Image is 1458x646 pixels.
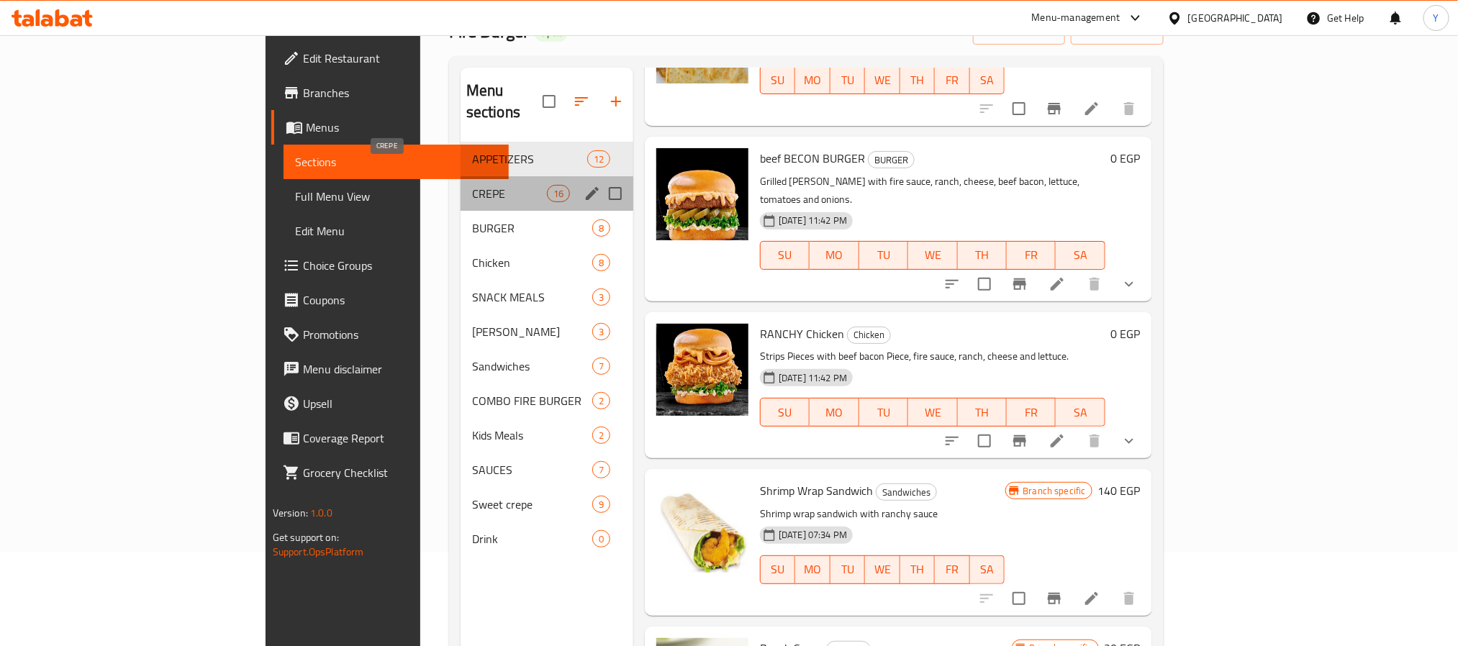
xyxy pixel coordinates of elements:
button: MO [810,398,859,427]
span: Full Menu View [295,188,497,205]
span: Grocery Checklist [303,464,497,481]
img: Shrimp Wrap Sandwich [656,481,748,573]
button: delete [1077,267,1112,301]
span: export [1082,22,1152,40]
button: FR [1007,241,1056,270]
span: MO [815,402,853,423]
div: Sandwiches [876,483,937,501]
span: 9 [593,498,610,511]
a: Branches [271,76,509,110]
button: show more [1112,267,1146,301]
div: BURGER [472,219,592,237]
span: MO [801,70,825,91]
button: MO [795,555,830,584]
span: Select to update [1004,583,1034,614]
span: 3 [593,325,610,339]
span: [DATE] 07:34 PM [773,528,853,542]
span: Menus [306,119,497,136]
div: items [587,150,610,168]
button: Branch-specific-item [1037,581,1072,616]
span: MO [815,245,853,265]
button: MO [795,65,830,94]
span: [DATE] 11:42 PM [773,371,853,385]
span: TU [836,70,860,91]
div: Sweet crepe [472,496,592,513]
span: [DATE] 11:42 PM [773,214,853,227]
span: 7 [593,360,610,373]
div: items [592,288,610,306]
span: TU [836,559,860,580]
button: Add section [599,84,633,119]
span: 16 [548,187,569,201]
span: Sort sections [564,84,599,119]
div: BURGER [868,151,915,168]
div: Drink0 [461,522,633,556]
span: Sections [295,153,497,170]
span: Branch specific [1018,484,1092,498]
span: Select to update [1004,94,1034,124]
div: items [592,496,610,513]
span: Coverage Report [303,429,497,447]
a: Coverage Report [271,421,509,455]
span: Shrimp Wrap Sandwich [760,480,873,501]
button: edit [581,183,603,204]
div: BURGER8 [461,211,633,245]
button: FR [1007,398,1056,427]
span: SA [1061,245,1099,265]
a: Promotions [271,317,509,352]
button: SA [970,65,1005,94]
span: Drink [472,530,592,547]
button: WE [865,555,900,584]
span: CREPE [472,185,547,202]
span: 7 [593,463,610,477]
div: Sandwiches7 [461,349,633,383]
div: Menu-management [1032,9,1120,27]
a: Menus [271,110,509,145]
span: SNACK MEALS [472,288,592,306]
span: Chicken [472,254,592,271]
span: MO [801,559,825,580]
span: [PERSON_NAME] [472,323,592,340]
button: SU [760,241,810,270]
span: WE [914,245,951,265]
span: FR [1013,245,1050,265]
span: TU [865,402,902,423]
button: TH [900,65,936,94]
button: WE [908,241,957,270]
img: RANCHY Chicken [656,324,748,416]
button: TH [958,241,1007,270]
a: Support.OpsPlatform [273,542,364,561]
a: Grocery Checklist [271,455,509,490]
div: APPETIZERS12 [461,142,633,176]
div: SNACK MEALS3 [461,280,633,314]
span: import [984,22,1054,40]
a: Edit menu item [1049,432,1066,450]
span: Coupons [303,291,497,309]
span: 3 [593,291,610,304]
button: Branch-specific-item [1002,267,1037,301]
h6: 0 EGP [1111,148,1141,168]
span: Chicken [848,327,890,343]
span: COMBO FIRE BURGER [472,392,592,409]
h6: 0 EGP [1111,324,1141,344]
button: FR [935,555,970,584]
div: SAUCES7 [461,452,633,487]
span: SA [976,70,1000,91]
button: Branch-specific-item [1002,424,1037,458]
a: Upsell [271,386,509,421]
span: 2 [593,394,610,408]
p: Shrimp wrap sandwich with ranchy sauce [760,505,1005,523]
button: MO [810,241,859,270]
div: Kids Meals [472,427,592,444]
a: Menu disclaimer [271,352,509,386]
a: Edit menu item [1049,276,1066,293]
button: SA [970,555,1005,584]
button: sort-choices [935,267,969,301]
button: SA [1056,398,1105,427]
a: Edit Menu [284,214,509,248]
span: APPETIZERS [472,150,587,168]
span: Select to update [969,269,1000,299]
